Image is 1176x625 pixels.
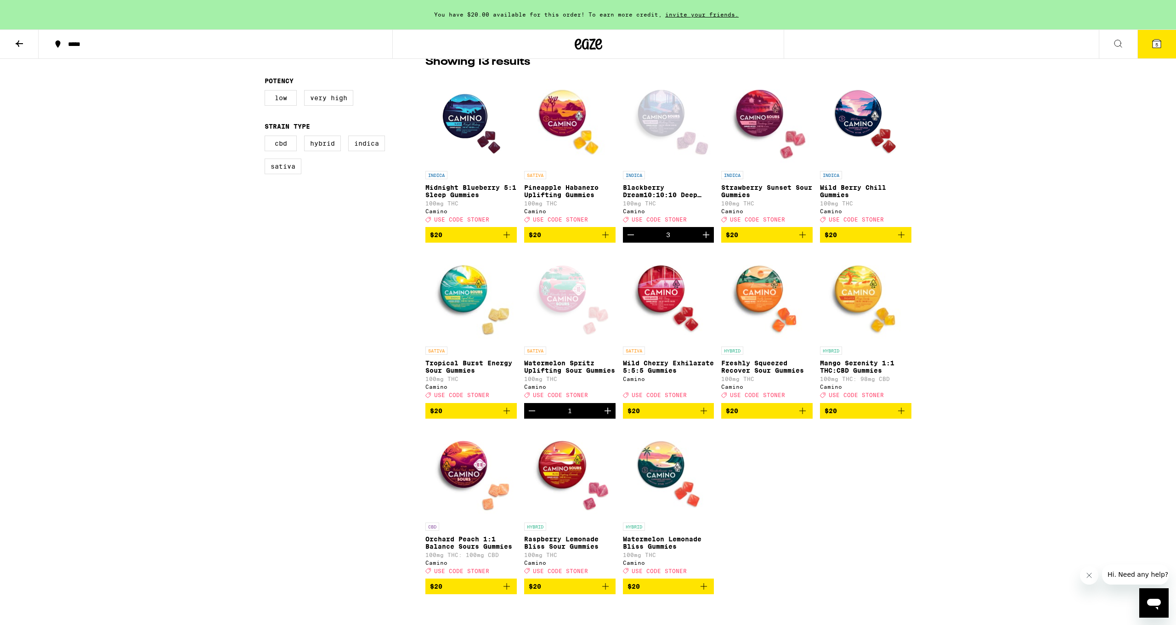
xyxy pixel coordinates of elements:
a: Open page for Raspberry Lemonade Bliss Sour Gummies from Camino [524,426,616,579]
img: Camino - Pineapple Habanero Uplifting Gummies [524,74,616,166]
p: Showing 13 results [425,54,530,70]
img: Camino - Watermelon Lemonade Bliss Gummies [623,426,714,518]
p: SATIVA [524,171,546,179]
button: Increment [698,227,714,243]
legend: Potency [265,77,294,85]
div: Camino [524,384,616,390]
span: USE CODE STONER [730,216,785,222]
p: SATIVA [524,347,546,355]
label: Low [265,90,297,106]
span: invite your friends. [662,11,742,17]
button: Add to bag [524,227,616,243]
span: USE CODE STONER [434,568,489,574]
iframe: Button to launch messaging window [1139,588,1169,618]
span: USE CODE STONER [533,568,588,574]
span: USE CODE STONER [829,216,884,222]
p: HYBRID [623,523,645,531]
span: 5 [1155,42,1158,47]
p: Watermelon Lemonade Bliss Gummies [623,535,714,550]
a: Open page for Freshly Squeezed Recover Sour Gummies from Camino [721,250,813,403]
a: Open page for Orchard Peach 1:1 Balance Sours Gummies from Camino [425,426,517,579]
span: USE CODE STONER [632,568,687,574]
p: 100mg THC [425,376,517,382]
legend: Strain Type [265,123,310,130]
span: USE CODE STONER [829,392,884,398]
p: SATIVA [425,347,447,355]
p: 100mg THC [623,200,714,206]
button: Add to bag [820,227,911,243]
p: 100mg THC: 100mg CBD [425,552,517,558]
span: $20 [825,231,837,239]
label: CBD [265,136,297,151]
a: Open page for Wild Berry Chill Gummies from Camino [820,74,911,227]
span: $20 [726,407,738,415]
label: Indica [348,136,385,151]
p: 100mg THC [721,376,813,382]
img: Camino - Raspberry Lemonade Bliss Sour Gummies [524,426,616,518]
span: USE CODE STONER [533,392,588,398]
p: HYBRID [721,347,743,355]
button: Decrement [524,403,540,419]
img: Camino - Orchard Peach 1:1 Balance Sours Gummies [425,426,517,518]
p: 100mg THC [623,552,714,558]
div: Camino [524,208,616,214]
p: Midnight Blueberry 5:1 Sleep Gummies [425,184,517,199]
span: You have $20.00 available for this order! To earn more credit, [434,11,662,17]
p: INDICA [425,171,447,179]
div: Camino [425,384,517,390]
p: Watermelon Spritz Uplifting Sour Gummies [524,359,616,374]
button: 5 [1137,30,1176,58]
p: Blackberry Dream10:10:10 Deep Sleep Gummies [623,184,714,199]
p: HYBRID [524,523,546,531]
p: 100mg THC [721,200,813,206]
button: Add to bag [524,579,616,594]
img: Camino - Wild Cherry Exhilarate 5:5:5 Gummies [623,250,714,342]
button: Add to bag [425,227,517,243]
button: Add to bag [623,403,714,419]
span: $20 [825,407,837,415]
iframe: Close message [1080,566,1098,585]
img: Camino - Mango Serenity 1:1 THC:CBD Gummies [820,250,911,342]
a: Open page for Pineapple Habanero Uplifting Gummies from Camino [524,74,616,227]
span: USE CODE STONER [632,216,687,222]
p: Mango Serenity 1:1 THC:CBD Gummies [820,359,911,374]
span: USE CODE STONER [434,216,489,222]
label: Sativa [265,159,301,174]
div: Camino [721,208,813,214]
p: Orchard Peach 1:1 Balance Sours Gummies [425,535,517,550]
button: Add to bag [820,403,911,419]
a: Open page for Mango Serenity 1:1 THC:CBD Gummies from Camino [820,250,911,403]
div: Camino [820,208,911,214]
p: 100mg THC [425,200,517,206]
span: $20 [529,231,541,239]
p: Wild Cherry Exhilarate 5:5:5 Gummies [623,359,714,374]
span: $20 [726,231,738,239]
a: Open page for Blackberry Dream10:10:10 Deep Sleep Gummies from Camino [623,74,714,227]
a: Open page for Tropical Burst Energy Sour Gummies from Camino [425,250,517,403]
a: Open page for Wild Cherry Exhilarate 5:5:5 Gummies from Camino [623,250,714,403]
p: CBD [425,523,439,531]
span: USE CODE STONER [730,392,785,398]
iframe: Message from company [1102,564,1169,585]
span: USE CODE STONER [434,392,489,398]
img: Camino - Wild Berry Chill Gummies [820,74,911,166]
p: HYBRID [820,347,842,355]
p: Tropical Burst Energy Sour Gummies [425,359,517,374]
button: Add to bag [425,579,517,594]
p: INDICA [721,171,743,179]
span: $20 [430,407,442,415]
p: 100mg THC: 98mg CBD [820,376,911,382]
div: Camino [623,560,714,566]
a: Open page for Watermelon Spritz Uplifting Sour Gummies from Camino [524,250,616,403]
button: Add to bag [425,403,517,419]
span: $20 [430,231,442,239]
label: Very High [304,90,353,106]
p: Strawberry Sunset Sour Gummies [721,184,813,199]
button: Add to bag [623,579,714,594]
span: $20 [628,583,640,590]
div: Camino [623,208,714,214]
img: Camino - Tropical Burst Energy Sour Gummies [425,250,517,342]
div: Camino [425,560,517,566]
a: Open page for Strawberry Sunset Sour Gummies from Camino [721,74,813,227]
